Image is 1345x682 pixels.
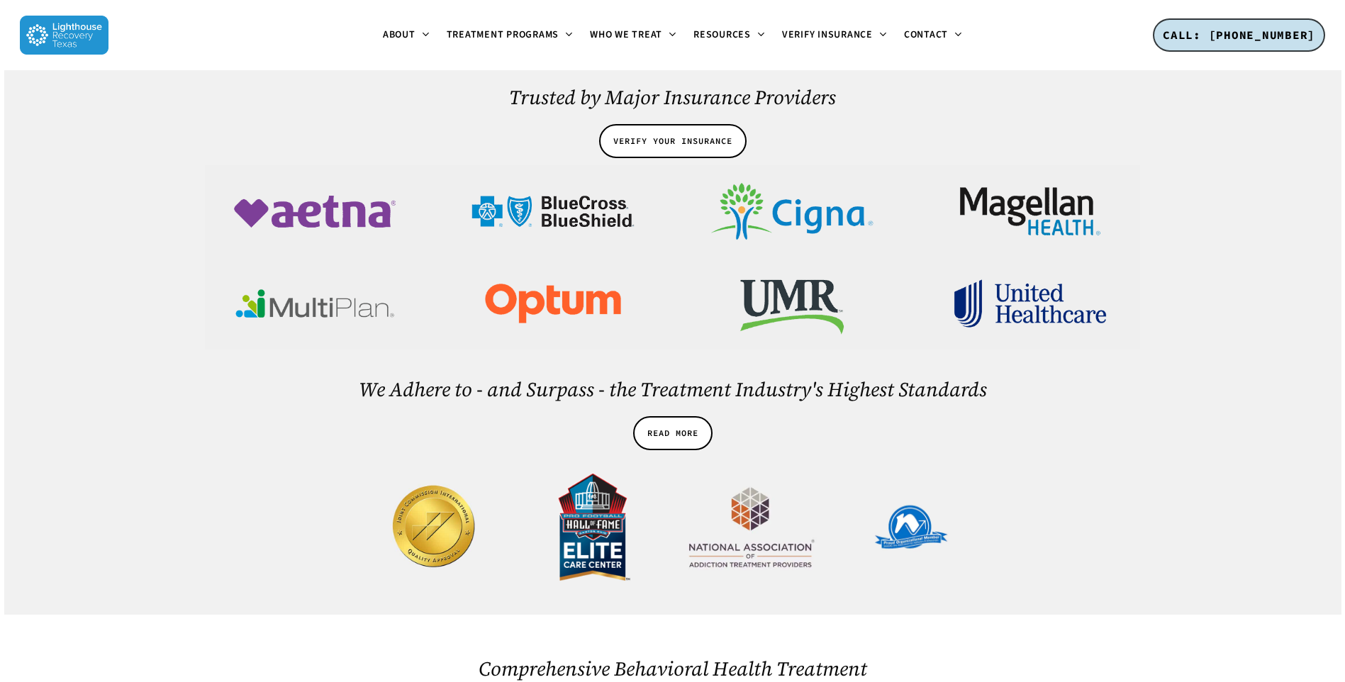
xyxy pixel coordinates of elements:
a: Who We Treat [581,30,685,41]
a: Treatment Programs [438,30,582,41]
span: READ MORE [647,426,698,440]
h2: Trusted by Major Insurance Providers [205,86,1140,108]
a: Verify Insurance [774,30,895,41]
span: Who We Treat [590,28,662,42]
a: CALL: [PHONE_NUMBER] [1153,18,1325,52]
a: About [374,30,438,41]
span: Resources [693,28,751,42]
span: Verify Insurance [782,28,873,42]
a: VERIFY YOUR INSURANCE [599,124,747,158]
h2: Comprehensive Behavioral Health Treatment [443,657,901,680]
a: READ MORE [633,416,713,450]
span: Contact [904,28,948,42]
a: Resources [685,30,774,41]
img: Lighthouse Recovery Texas [20,16,108,55]
a: Contact [895,30,971,41]
span: Treatment Programs [447,28,559,42]
span: CALL: [PHONE_NUMBER] [1163,28,1315,42]
h2: We Adhere to - and Surpass - the Treatment Industry's Highest Standards [205,378,1140,401]
span: VERIFY YOUR INSURANCE [613,134,732,148]
span: About [383,28,415,42]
